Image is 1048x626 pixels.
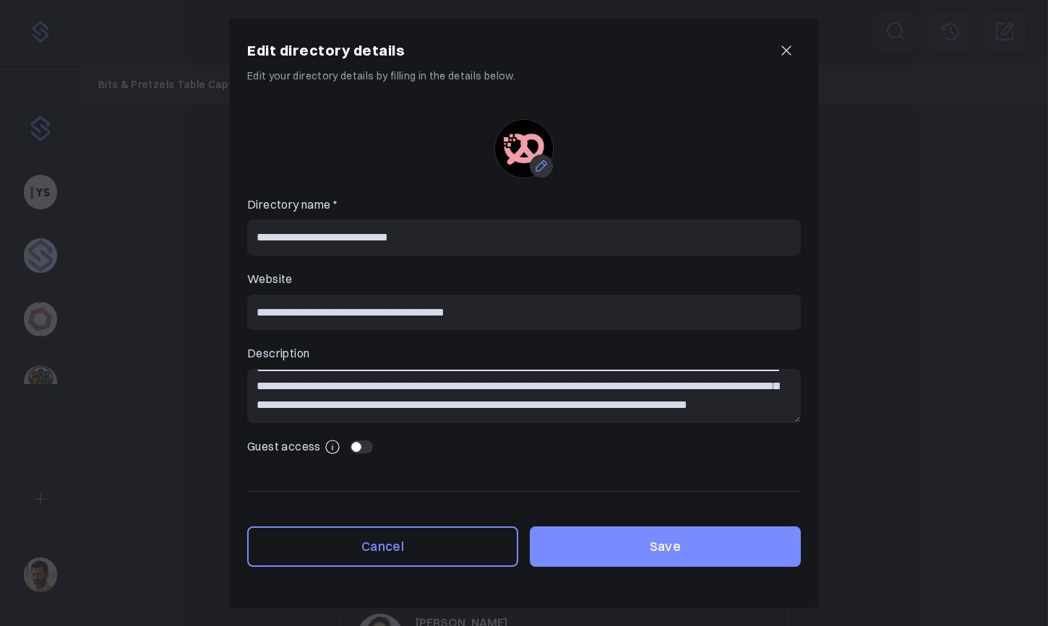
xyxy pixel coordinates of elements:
h1: Edit directory details [247,39,405,62]
p: Guest access [247,438,321,456]
button: Save [530,526,801,567]
a: Cancel [247,526,518,567]
p: Description [247,344,801,363]
img: bitsandpretzels.com [495,120,553,178]
p: Website [247,270,801,289]
p: Edit your directory details by filling in the details below. [247,68,801,84]
p: Directory name * [247,196,801,214]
